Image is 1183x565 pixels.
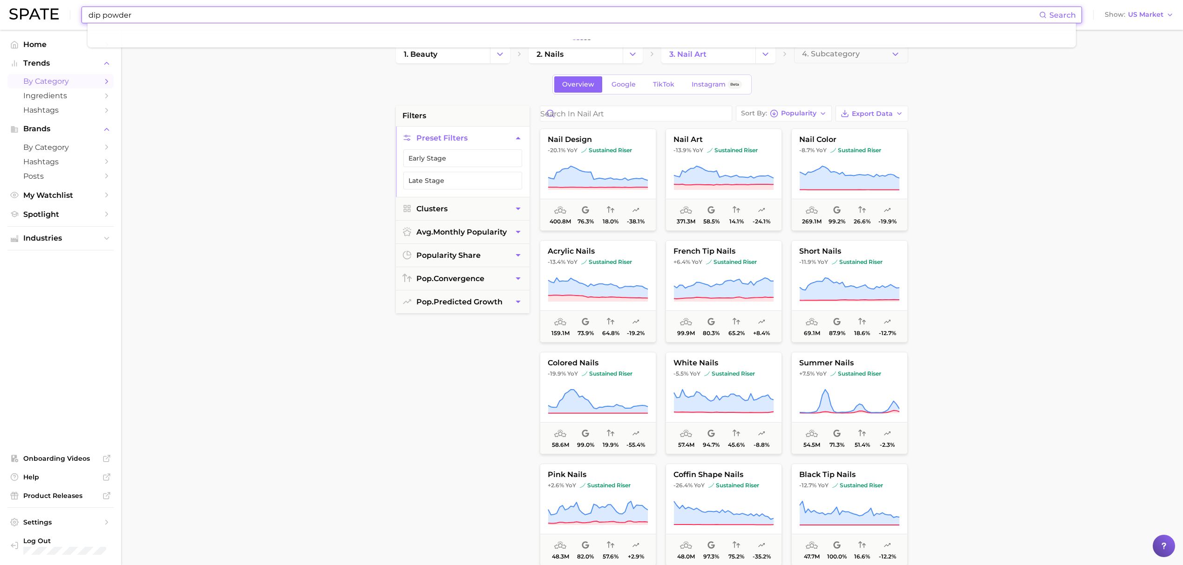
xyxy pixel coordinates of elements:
span: 82.0% [577,553,594,560]
span: popularity convergence: Very Low Convergence [858,540,866,551]
button: Industries [7,231,114,245]
span: -8.7% [799,147,815,154]
span: TikTok [653,81,674,88]
span: 69.1m [804,330,820,336]
span: popularity convergence: High Convergence [733,540,740,551]
button: Preset Filters [396,127,530,149]
span: My Watchlist [23,191,98,200]
a: Ingredients [7,88,114,103]
a: by Category [7,140,114,155]
span: YoY [818,482,829,489]
span: YoY [816,147,827,154]
a: Hashtags [7,103,114,117]
span: 2. nails [537,50,564,59]
span: average monthly popularity: Very High Popularity [680,540,692,551]
button: colored nails-19.9% YoYsustained risersustained riser58.6m99.0%19.9%-55.4% [540,352,656,454]
span: 58.6m [552,442,569,448]
span: acrylic nails [540,247,656,256]
button: short nails-11.9% YoYsustained risersustained riser69.1m87.9%18.6%-12.7% [791,240,908,343]
span: french tip nails [666,247,782,256]
span: sustained riser [708,482,759,489]
span: 97.3% [703,553,719,560]
span: YoY [817,258,828,266]
span: 19.9% [603,442,619,448]
span: popularity share: Google [833,205,841,216]
span: -26.4% [673,482,693,489]
span: 16.6% [854,553,870,560]
span: -24.1% [753,218,770,225]
span: Trends [23,59,98,67]
span: 58.5% [703,218,720,225]
span: 57.6% [603,553,619,560]
span: popularity predicted growth: Uncertain [632,316,639,328]
span: popularity share: Google [707,540,715,551]
img: sustained riser [830,148,836,153]
span: Ingredients [23,91,98,100]
span: average monthly popularity: Very High Popularity [680,205,692,216]
span: Spotlight [23,210,98,219]
span: -2.3% [880,442,895,448]
span: 18.0% [603,218,619,225]
span: popularity predicted growth: Very Unlikely [758,428,765,439]
a: by Category [7,74,114,88]
img: sustained riser [832,259,837,265]
span: Log Out [23,537,126,545]
span: Beta [730,81,739,88]
span: -19.9% [548,370,566,377]
span: +7.5% [799,370,815,377]
button: avg.monthly popularity [396,221,530,243]
span: -12.2% [879,553,896,560]
img: sustained riser [581,148,587,153]
span: Clusters [416,204,448,213]
span: filters [402,110,426,121]
span: 64.8% [602,330,619,336]
button: acrylic nails-13.4% YoYsustained risersustained riser159.1m73.9%64.8%-19.2% [540,240,656,343]
span: by Category [23,143,98,152]
span: 3. nail art [669,50,707,59]
span: popularity share: Google [582,428,589,439]
span: popularity share: Google [833,316,841,328]
button: nail design-20.1% YoYsustained risersustained riser400.8m76.3%18.0%-38.1% [540,128,656,231]
button: nail color-8.7% YoYsustained risersustained riser269.1m99.2%26.6%-19.9% [791,128,908,231]
abbr: popularity index [416,274,434,283]
img: sustained riser [580,483,585,488]
span: sustained riser [704,370,755,377]
span: nail design [540,135,656,144]
span: popularity convergence: High Convergence [607,316,614,328]
span: Instagram [692,81,726,88]
a: Hashtags [7,155,114,169]
span: -8.8% [754,442,769,448]
span: average monthly popularity: Very High Popularity [554,205,566,216]
span: nail color [792,135,907,144]
span: popularity convergence: Very Low Convergence [733,205,740,216]
span: 47.7m [804,553,820,560]
a: Help [7,470,114,484]
button: Early Stage [403,149,522,167]
span: 99.2% [829,218,845,225]
a: 2. nails [529,45,623,63]
a: Posts [7,169,114,183]
span: +2.9% [628,553,644,560]
a: Overview [554,76,602,93]
span: -5.5% [673,370,688,377]
span: popularity predicted growth: Uncertain [758,540,765,551]
a: Home [7,37,114,52]
span: sustained riser [707,147,758,154]
span: -11.9% [799,258,816,265]
span: predicted growth [416,297,503,306]
span: US Market [1128,12,1163,17]
img: sustained riser [582,371,587,377]
span: 75.2% [728,553,744,560]
button: Change Category [490,45,510,63]
input: Search here for a brand, industry, or ingredient [88,7,1039,23]
span: monthly popularity [416,228,507,236]
span: -12.7% [799,482,816,489]
span: popularity share: Google [707,428,715,439]
span: popularity predicted growth: Uncertain [884,540,891,551]
span: popularity predicted growth: Uncertain [884,205,891,216]
span: white nails [666,359,782,367]
span: YoY [567,370,578,377]
span: average monthly popularity: Very High Popularity [806,205,818,216]
span: popularity predicted growth: Very Unlikely [884,316,891,328]
span: -19.2% [627,330,645,336]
